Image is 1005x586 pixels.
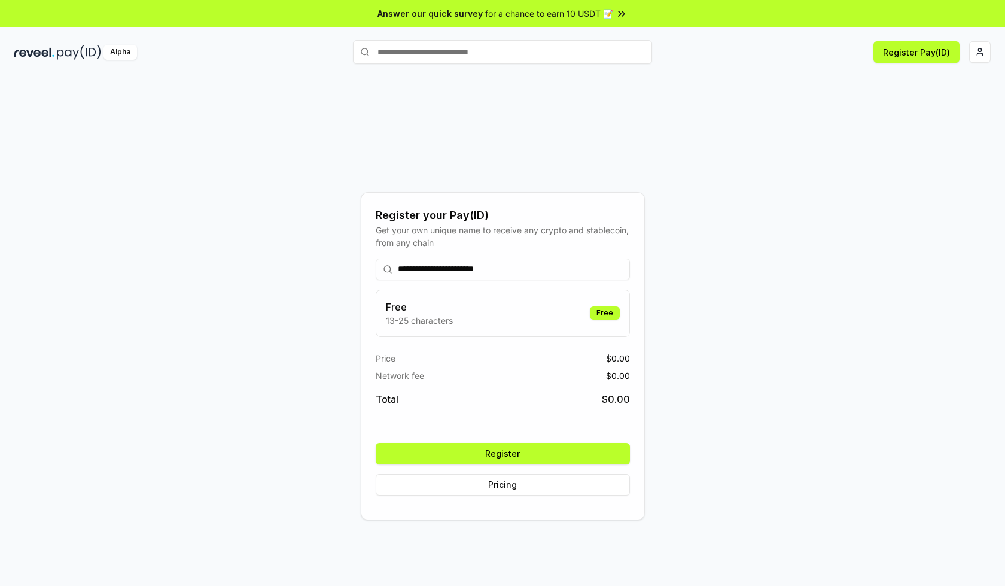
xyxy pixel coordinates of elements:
div: Register your Pay(ID) [376,207,630,224]
h3: Free [386,300,453,314]
span: for a chance to earn 10 USDT 📝 [485,7,613,20]
div: Alpha [103,45,137,60]
img: pay_id [57,45,101,60]
span: $ 0.00 [606,352,630,365]
span: Answer our quick survey [377,7,483,20]
span: $ 0.00 [602,392,630,406]
span: $ 0.00 [606,369,630,382]
div: Free [590,306,620,320]
span: Network fee [376,369,424,382]
button: Register Pay(ID) [873,41,960,63]
div: Get your own unique name to receive any crypto and stablecoin, from any chain [376,224,630,249]
img: reveel_dark [14,45,54,60]
button: Register [376,443,630,464]
span: Total [376,392,398,406]
button: Pricing [376,474,630,496]
p: 13-25 characters [386,314,453,327]
span: Price [376,352,395,365]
